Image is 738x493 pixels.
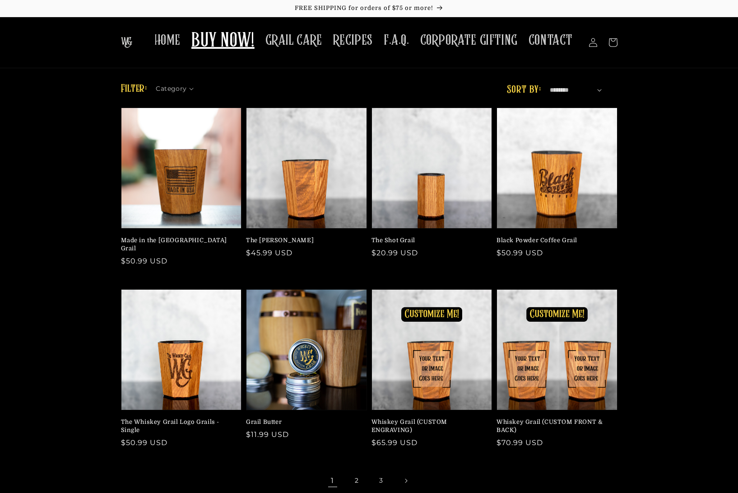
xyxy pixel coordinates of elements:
a: The Whiskey Grail Logo Grails - Single [121,418,237,434]
h2: Filter: [121,81,147,97]
span: Category [156,84,186,94]
span: RECIPES [333,32,373,49]
a: The [PERSON_NAME] [246,236,362,244]
a: GRAIL CARE [260,26,328,55]
a: The Shot Grail [371,236,487,244]
a: Page 3 [371,471,391,491]
a: Made in the [GEOGRAPHIC_DATA] Grail [121,236,237,253]
span: CORPORATE GIFTING [420,32,518,49]
p: FREE SHIPPING for orders of $75 or more! [9,5,729,12]
span: Page 1 [323,471,343,491]
a: Whiskey Grail (CUSTOM ENGRAVING) [371,418,487,434]
a: Black Powder Coffee Grail [497,236,612,244]
a: RECIPES [328,26,378,55]
span: GRAIL CARE [265,32,322,49]
span: HOME [154,32,181,49]
a: CORPORATE GIFTING [415,26,523,55]
label: Sort by: [507,85,541,95]
span: CONTACT [529,32,573,49]
a: Next page [396,471,416,491]
span: BUY NOW! [191,29,255,54]
a: Page 2 [347,471,367,491]
a: HOME [149,26,186,55]
a: F.A.Q. [378,26,415,55]
a: BUY NOW! [186,23,260,59]
a: CONTACT [523,26,578,55]
img: The Whiskey Grail [121,37,132,48]
summary: Category [156,82,199,91]
a: Grail Butter [246,418,362,426]
a: Whiskey Grail (CUSTOM FRONT & BACK) [497,418,612,434]
span: F.A.Q. [384,32,409,49]
nav: Pagination [121,471,617,491]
